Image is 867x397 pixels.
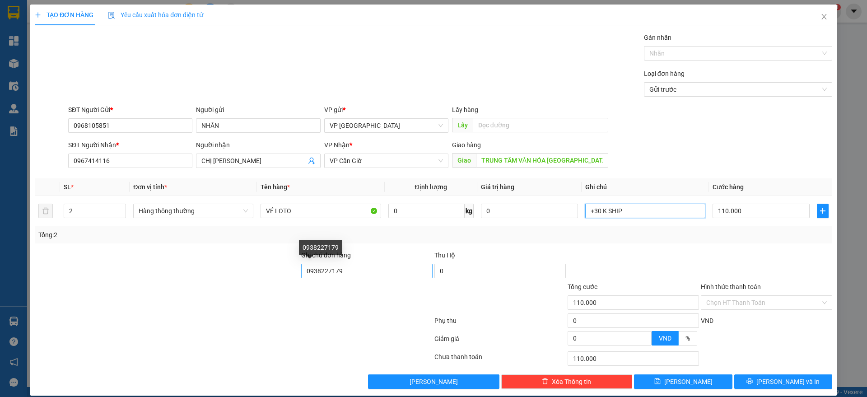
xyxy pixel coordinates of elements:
[196,140,320,150] div: Người nhận
[68,140,192,150] div: SĐT Người Nhận
[811,5,837,30] button: Close
[685,335,690,342] span: %
[68,105,192,115] div: SĐT Người Gửi
[433,334,567,350] div: Giảm giá
[261,183,290,191] span: Tên hàng
[368,374,499,389] button: [PERSON_NAME]
[465,204,474,218] span: kg
[324,105,448,115] div: VP gửi
[664,377,713,387] span: [PERSON_NAME]
[644,70,685,77] label: Loại đơn hàng
[301,264,433,278] input: Ghi chú đơn hàng
[410,377,458,387] span: [PERSON_NAME]
[139,204,248,218] span: Hàng thông thường
[308,157,315,164] span: user-add
[817,204,829,218] button: plus
[35,12,41,18] span: plus
[582,178,709,196] th: Ghi chú
[108,12,115,19] img: icon
[701,317,713,324] span: VND
[734,374,832,389] button: printer[PERSON_NAME] và In
[552,377,591,387] span: Xóa Thông tin
[452,153,476,168] span: Giao
[324,141,350,149] span: VP Nhận
[11,11,56,56] img: logo.jpg
[756,377,820,387] span: [PERSON_NAME] và In
[133,183,167,191] span: Đơn vị tính
[64,183,71,191] span: SL
[261,204,381,218] input: VD: Bàn, Ghế
[481,183,514,191] span: Giá trị hàng
[654,378,661,385] span: save
[301,252,351,259] label: Ghi chú đơn hàng
[452,118,473,132] span: Lấy
[473,118,608,132] input: Dọc đường
[476,153,608,168] input: Dọc đường
[196,105,320,115] div: Người gửi
[481,204,578,218] input: 0
[11,58,46,101] b: Thành Phúc Bus
[649,83,827,96] span: Gửi trước
[56,13,89,56] b: Gửi khách hàng
[415,183,447,191] span: Định lượng
[644,34,671,41] label: Gán nhãn
[433,352,567,368] div: Chưa thanh toán
[434,252,455,259] span: Thu Hộ
[108,11,203,19] span: Yêu cầu xuất hóa đơn điện tử
[542,378,548,385] span: delete
[746,378,753,385] span: printer
[452,141,481,149] span: Giao hàng
[817,207,828,215] span: plus
[501,374,633,389] button: deleteXóa Thông tin
[820,13,828,20] span: close
[299,240,342,255] div: 0938227179
[38,204,53,218] button: delete
[713,183,744,191] span: Cước hàng
[330,119,443,132] span: VP Sài Gòn
[701,283,761,290] label: Hình thức thanh toán
[452,106,478,113] span: Lấy hàng
[35,11,93,19] span: TẠO ĐƠN HÀNG
[330,154,443,168] span: VP Cần Giờ
[568,283,597,290] span: Tổng cước
[659,335,671,342] span: VND
[585,204,705,218] input: Ghi Chú
[38,230,335,240] div: Tổng: 2
[634,374,732,389] button: save[PERSON_NAME]
[433,316,567,332] div: Phụ thu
